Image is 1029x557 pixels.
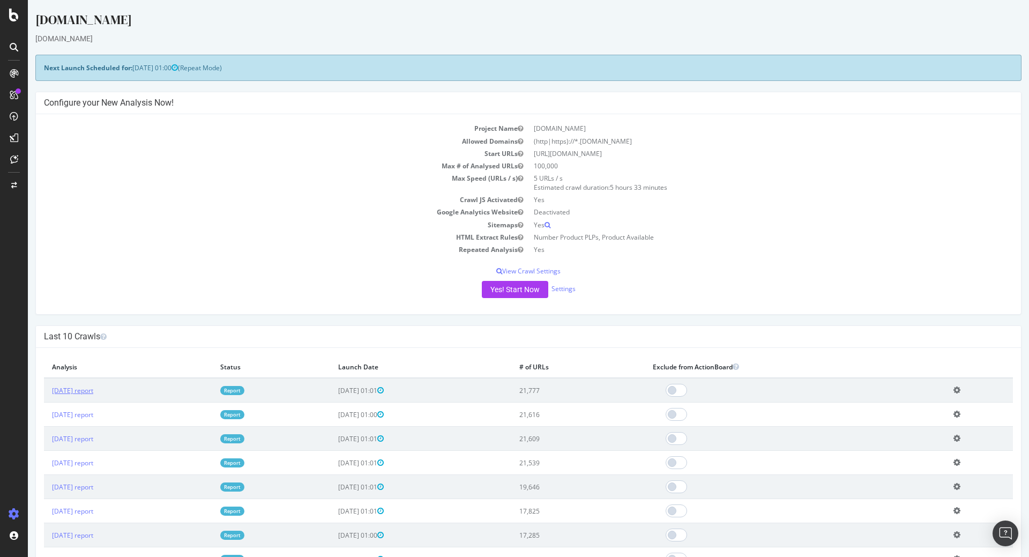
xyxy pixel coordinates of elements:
[310,507,356,516] span: [DATE] 01:01
[16,135,501,147] td: Allowed Domains
[501,160,985,172] td: 100,000
[993,521,1018,546] div: Open Intercom Messenger
[501,135,985,147] td: (http|https)://*.[DOMAIN_NAME]
[483,378,617,403] td: 21,777
[501,172,985,194] td: 5 URLs / s Estimated crawl duration:
[310,410,356,419] span: [DATE] 01:00
[192,434,217,443] a: Report
[24,482,65,492] a: [DATE] report
[483,356,617,378] th: # of URLs
[16,356,184,378] th: Analysis
[192,458,217,467] a: Report
[483,499,617,523] td: 17,825
[483,427,617,451] td: 21,609
[310,458,356,467] span: [DATE] 01:01
[501,231,985,243] td: Number Product PLPs, Product Available
[617,356,918,378] th: Exclude from ActionBoard
[310,386,356,395] span: [DATE] 01:01
[8,11,994,33] div: [DOMAIN_NAME]
[524,284,548,293] a: Settings
[501,243,985,256] td: Yes
[192,410,217,419] a: Report
[184,356,302,378] th: Status
[501,147,985,160] td: [URL][DOMAIN_NAME]
[24,434,65,443] a: [DATE] report
[24,507,65,516] a: [DATE] report
[483,523,617,547] td: 17,285
[24,410,65,419] a: [DATE] report
[501,206,985,218] td: Deactivated
[192,386,217,395] a: Report
[192,482,217,492] a: Report
[16,172,501,194] td: Max Speed (URLs / s)
[16,63,105,72] strong: Next Launch Scheduled for:
[16,98,985,108] h4: Configure your New Analysis Now!
[16,194,501,206] td: Crawl JS Activated
[24,531,65,540] a: [DATE] report
[16,243,501,256] td: Repeated Analysis
[105,63,150,72] span: [DATE] 01:00
[16,331,985,342] h4: Last 10 Crawls
[582,183,639,192] span: 5 hours 33 minutes
[16,206,501,218] td: Google Analytics Website
[310,434,356,443] span: [DATE] 01:01
[483,451,617,475] td: 21,539
[16,122,501,135] td: Project Name
[24,458,65,467] a: [DATE] report
[501,122,985,135] td: [DOMAIN_NAME]
[24,386,65,395] a: [DATE] report
[8,33,994,44] div: [DOMAIN_NAME]
[16,160,501,172] td: Max # of Analysed URLs
[16,219,501,231] td: Sitemaps
[310,531,356,540] span: [DATE] 01:00
[16,231,501,243] td: HTML Extract Rules
[483,475,617,499] td: 19,646
[192,531,217,540] a: Report
[454,281,520,298] button: Yes! Start Now
[16,147,501,160] td: Start URLs
[16,266,985,276] p: View Crawl Settings
[302,356,483,378] th: Launch Date
[310,482,356,492] span: [DATE] 01:01
[192,507,217,516] a: Report
[483,403,617,427] td: 21,616
[501,194,985,206] td: Yes
[501,219,985,231] td: Yes
[8,55,994,81] div: (Repeat Mode)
